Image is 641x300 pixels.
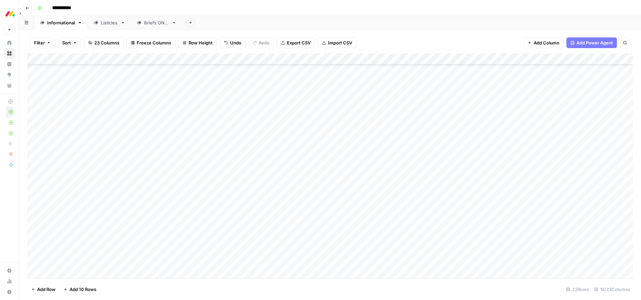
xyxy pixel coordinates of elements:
a: Listicles [88,16,131,29]
img: Monday.com Logo [4,8,16,20]
span: Freeze Columns [137,39,171,46]
button: Freeze Columns [126,37,176,48]
button: Filter [30,37,55,48]
a: Informational [34,16,88,29]
button: Import CSV [318,37,356,48]
span: Row Height [189,39,213,46]
a: Your Data [4,80,15,91]
a: Browse [4,48,15,59]
a: Home [4,37,15,48]
span: Import CSV [328,39,352,46]
a: Settings [4,265,15,276]
span: Add 10 Rows [70,286,96,293]
a: Opportunities [4,69,15,80]
span: Sort [62,39,71,46]
button: Undo [220,37,246,48]
button: Add Column [523,37,564,48]
span: Add Row [37,286,56,293]
button: Sort [58,37,81,48]
span: Export CSV [287,39,311,46]
button: Add 10 Rows [60,284,100,295]
div: Listicles [101,19,118,26]
span: Add Column [534,39,559,46]
span: 23 Columns [94,39,119,46]
a: Usage [4,276,15,287]
span: Redo [259,39,270,46]
button: Help + Support [4,287,15,297]
div: Briefs ONLY [144,19,169,26]
button: Workspace: Monday.com [4,5,15,22]
a: Insights [4,59,15,69]
button: Add Power Agent [566,37,617,48]
div: 23 Rows [563,284,592,295]
button: 23 Columns [84,37,124,48]
a: Briefs ONLY [131,16,182,29]
button: Export CSV [277,37,315,48]
div: Informational [47,19,75,26]
span: Filter [34,39,45,46]
span: Undo [230,39,241,46]
div: 18/23 Columns [592,284,633,295]
span: Add Power Agent [576,39,613,46]
button: Redo [248,37,274,48]
button: Row Height [178,37,217,48]
button: Add Row [27,284,60,295]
